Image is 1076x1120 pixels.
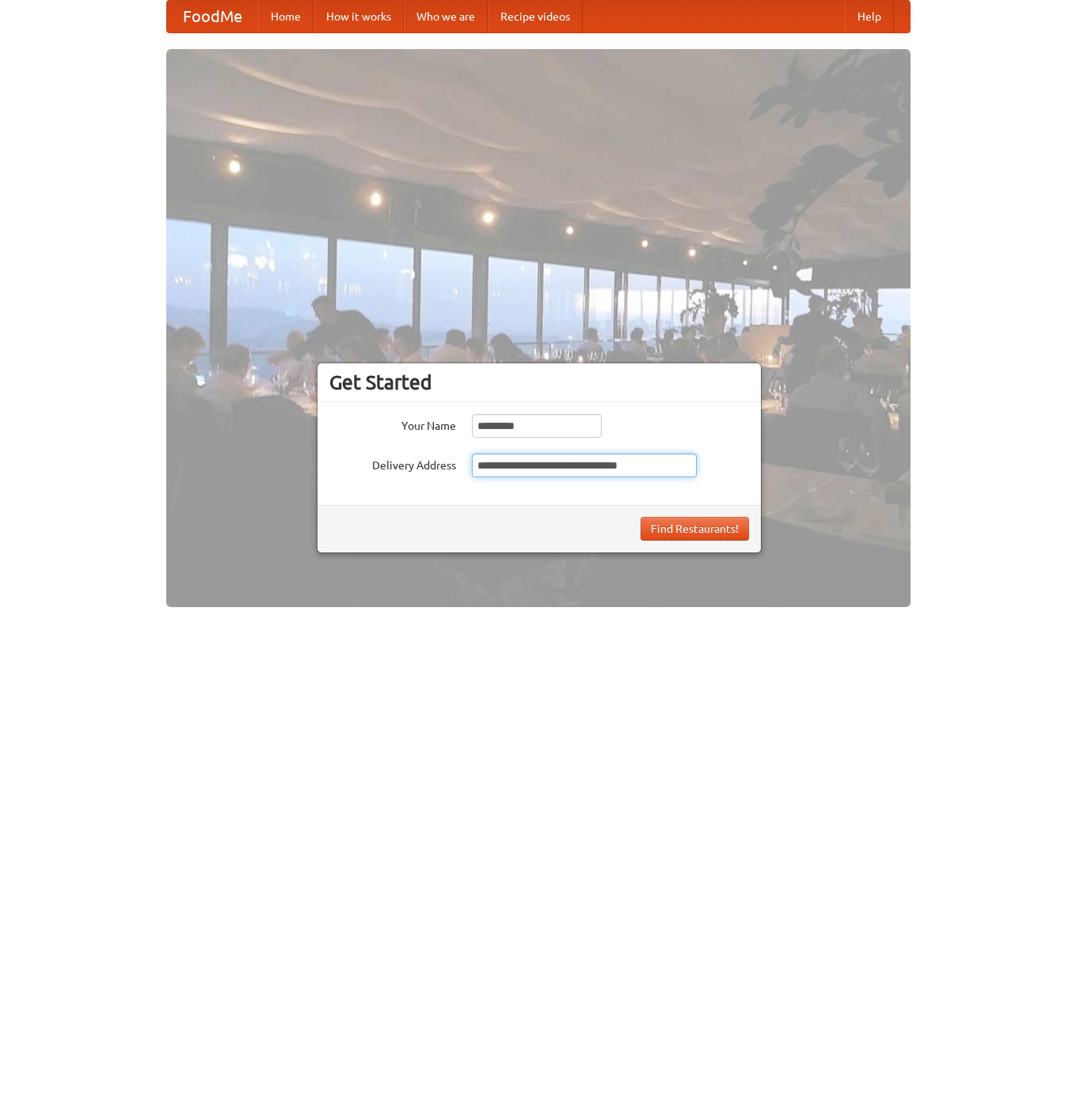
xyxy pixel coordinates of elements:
a: FoodMe [167,1,258,32]
label: Delivery Address [329,454,456,473]
a: Who we are [404,1,488,32]
button: Find Restaurants! [641,517,749,541]
a: How it works [314,1,404,32]
label: Your Name [329,414,456,434]
a: Help [845,1,894,32]
a: Recipe videos [488,1,583,32]
a: Home [258,1,314,32]
h3: Get Started [329,370,749,394]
